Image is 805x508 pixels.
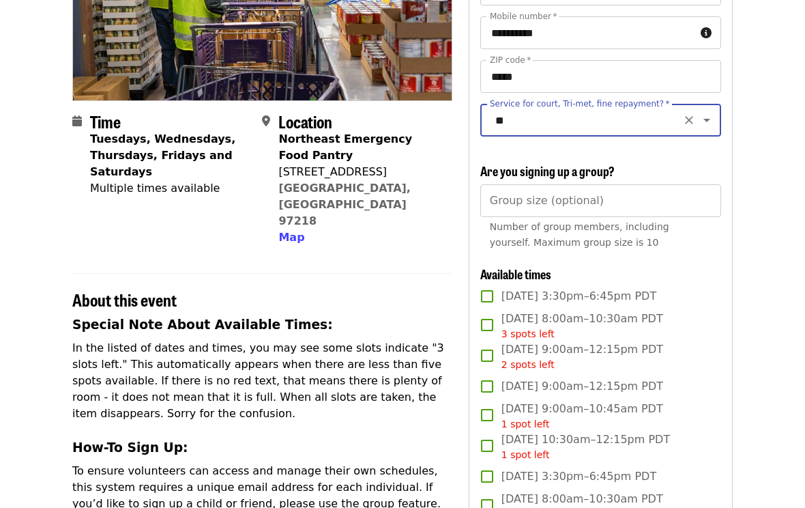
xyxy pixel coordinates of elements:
[480,162,615,180] span: Are you signing up a group?
[72,287,177,311] span: About this event
[90,132,235,178] strong: Tuesdays, Wednesdays, Thursdays, Fridays and Saturdays
[262,115,270,128] i: map-marker-alt icon
[278,132,412,162] strong: Northeast Emergency Food Pantry
[480,16,695,49] input: Mobile number
[490,56,531,64] label: ZIP code
[701,27,712,40] i: circle-info icon
[72,340,452,422] p: In the listed of dates and times, you may see some slots indicate "3 slots left." This automatica...
[501,311,663,341] span: [DATE] 8:00am–10:30am PDT
[679,111,699,130] button: Clear
[490,221,669,248] span: Number of group members, including yourself. Maximum group size is 10
[697,111,716,130] button: Open
[72,440,188,455] strong: How-To Sign Up:
[501,401,663,432] span: [DATE] 9:00am–10:45am PDT
[501,468,656,485] span: [DATE] 3:30pm–6:45pm PDT
[278,229,304,246] button: Map
[490,100,670,108] label: Service for court, Tri-met, fine repayment?
[278,182,411,227] a: [GEOGRAPHIC_DATA], [GEOGRAPHIC_DATA] 97218
[501,328,555,339] span: 3 spots left
[501,341,663,372] span: [DATE] 9:00am–12:15pm PDT
[90,180,251,197] div: Multiple times available
[490,12,557,20] label: Mobile number
[278,109,332,133] span: Location
[278,231,304,244] span: Map
[501,419,550,429] span: 1 spot left
[278,164,441,180] div: [STREET_ADDRESS]
[72,115,82,128] i: calendar icon
[501,378,663,395] span: [DATE] 9:00am–12:15pm PDT
[90,109,121,133] span: Time
[480,184,721,217] input: [object Object]
[501,359,555,370] span: 2 spots left
[501,449,550,460] span: 1 spot left
[501,288,656,305] span: [DATE] 3:30pm–6:45pm PDT
[501,432,670,462] span: [DATE] 10:30am–12:15pm PDT
[72,317,333,332] strong: Special Note About Available Times:
[480,60,721,93] input: ZIP code
[480,265,551,283] span: Available times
